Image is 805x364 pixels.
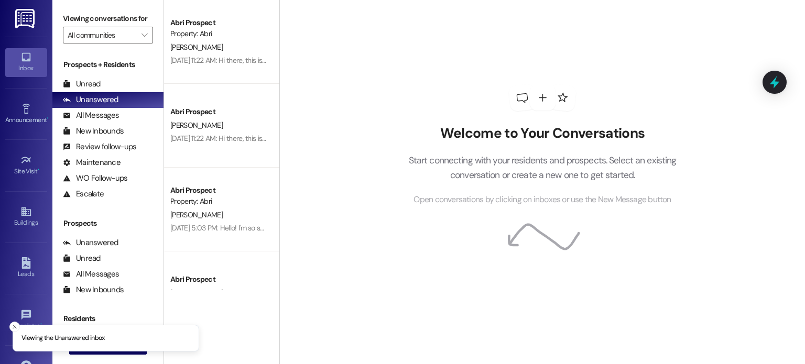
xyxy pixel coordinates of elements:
a: Templates • [5,306,47,334]
div: WO Follow-ups [63,173,127,184]
h2: Welcome to Your Conversations [393,125,692,142]
img: ResiDesk Logo [15,9,37,28]
div: Review follow-ups [63,141,136,152]
div: Maintenance [63,157,121,168]
a: Leads [5,254,47,282]
label: Viewing conversations for [63,10,153,27]
div: Unanswered [63,237,118,248]
div: Abri Prospect [170,274,267,285]
span: [PERSON_NAME] [170,288,223,297]
div: Unread [63,79,101,90]
div: Residents [52,313,164,324]
div: Property: Abri [170,28,267,39]
div: All Messages [63,110,119,121]
div: Prospects + Residents [52,59,164,70]
a: Buildings [5,203,47,231]
div: New Inbounds [63,126,124,137]
div: Abri Prospect [170,106,267,117]
p: Viewing the Unanswered inbox [21,334,105,343]
div: [DATE] 11:22 AM: Hi there, this is [PERSON_NAME], I was set to check in early [DATE] and no one i... [170,134,740,143]
div: Abri Prospect [170,17,267,28]
div: Prospects [52,218,164,229]
p: Start connecting with your residents and prospects. Select an existing conversation or create a n... [393,153,692,183]
div: Property: Abri [170,196,267,207]
div: Abri Prospect [170,185,267,196]
a: Site Visit • [5,151,47,180]
i:  [142,31,147,39]
div: Unread [63,253,101,264]
span: [PERSON_NAME] [170,42,223,52]
span: Open conversations by clicking on inboxes or use the New Message button [414,193,671,206]
div: [DATE] 5:03 PM: Hello! I'm so sorry, I was having a bit of trouble loading the contract, and I wa... [170,223,639,233]
div: New Inbounds [63,284,124,295]
div: Escalate [63,189,104,200]
span: [PERSON_NAME] [170,210,223,219]
button: Close toast [9,322,20,332]
div: All Messages [63,269,119,280]
a: Inbox [5,48,47,76]
span: • [47,115,48,122]
span: • [38,166,39,173]
div: Unanswered [63,94,118,105]
span: [PERSON_NAME] [170,120,223,130]
div: [DATE] 11:22 AM: Hi there, this is [PERSON_NAME], I was set to check in early [DATE] and no one i... [170,56,740,65]
input: All communities [68,27,136,43]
